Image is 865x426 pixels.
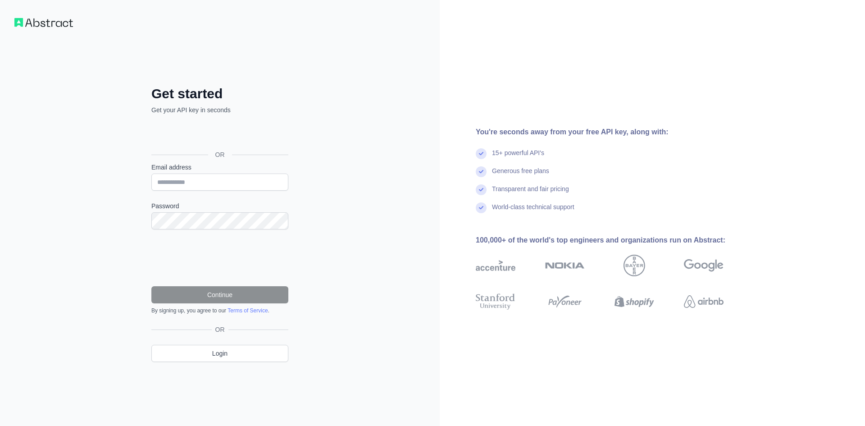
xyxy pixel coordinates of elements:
[492,202,574,220] div: World-class technical support
[492,184,569,202] div: Transparent and fair pricing
[492,166,549,184] div: Generous free plans
[212,325,228,334] span: OR
[476,292,515,311] img: stanford university
[492,148,544,166] div: 15+ powerful API's
[151,345,288,362] a: Login
[151,86,288,102] h2: Get started
[151,286,288,303] button: Continue
[684,255,724,276] img: google
[14,18,73,27] img: Workflow
[151,202,288,211] label: Password
[476,255,515,276] img: accenture
[151,163,288,172] label: Email address
[545,255,585,276] img: nokia
[476,235,752,246] div: 100,000+ of the world's top engineers and organizations run on Abstract:
[476,148,487,159] img: check mark
[228,307,268,314] a: Terms of Service
[208,150,232,159] span: OR
[151,105,288,115] p: Get your API key in seconds
[615,292,654,311] img: shopify
[545,292,585,311] img: payoneer
[151,240,288,275] iframe: reCAPTCHA
[476,184,487,195] img: check mark
[147,124,291,144] iframe: Sign in with Google Button
[684,292,724,311] img: airbnb
[476,202,487,213] img: check mark
[476,127,752,137] div: You're seconds away from your free API key, along with:
[624,255,645,276] img: bayer
[476,166,487,177] img: check mark
[151,307,288,314] div: By signing up, you agree to our .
